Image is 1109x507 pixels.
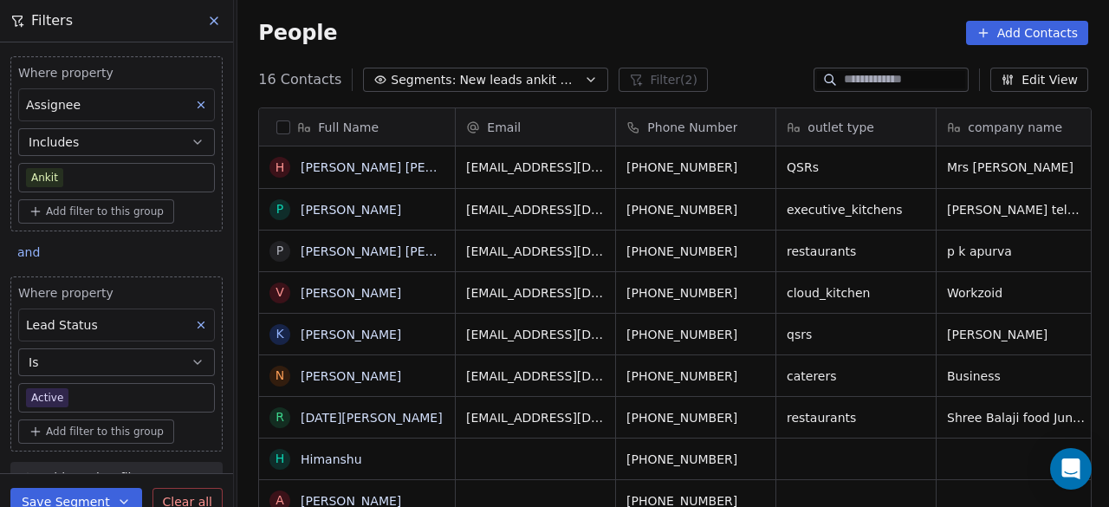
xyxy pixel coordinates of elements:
span: [EMAIL_ADDRESS][DOMAIN_NAME] [466,284,605,302]
div: P [276,242,283,260]
div: R [276,408,284,426]
a: [PERSON_NAME] [301,286,401,300]
span: Email [487,119,521,136]
div: P [276,200,283,218]
span: Segments: [391,71,456,89]
div: H [276,159,285,177]
a: [DATE][PERSON_NAME] [301,411,443,425]
span: Phone Number [647,119,737,136]
span: [PHONE_NUMBER] [626,243,765,260]
span: [PHONE_NUMBER] [626,367,765,385]
span: caterers [787,367,925,385]
div: N [276,367,284,385]
span: [EMAIL_ADDRESS][DOMAIN_NAME] [466,159,605,176]
span: People [258,20,337,46]
span: outlet type [807,119,874,136]
a: [PERSON_NAME] [301,369,401,383]
span: [EMAIL_ADDRESS][DOMAIN_NAME] [466,409,605,426]
button: Filter(2) [619,68,708,92]
span: [PERSON_NAME] telecom pvt ltd [947,201,1086,218]
span: [PHONE_NUMBER] [626,451,765,468]
span: Workzoid [947,284,1086,302]
span: [EMAIL_ADDRESS][DOMAIN_NAME] [466,243,605,260]
div: Phone Number [616,108,775,146]
a: Himanshu [301,452,362,466]
span: [PHONE_NUMBER] [626,326,765,343]
span: [PHONE_NUMBER] [626,159,765,176]
span: company name [968,119,1062,136]
div: Email [456,108,615,146]
span: restaurants [787,243,925,260]
div: H [276,450,285,468]
a: [PERSON_NAME] [PERSON_NAME] [301,244,506,258]
span: Shree Balaji food Junction & Restaurant [947,409,1086,426]
div: Full Name [259,108,455,146]
span: [PERSON_NAME] [947,326,1086,343]
a: [PERSON_NAME] [PERSON_NAME] [301,160,506,174]
span: 16 Contacts [258,69,341,90]
span: executive_kitchens [787,201,925,218]
span: [EMAIL_ADDRESS][DOMAIN_NAME] [466,326,605,343]
div: outlet type [776,108,936,146]
span: cloud_kitchen [787,284,925,302]
button: Add Contacts [966,21,1088,45]
span: [PHONE_NUMBER] [626,284,765,302]
span: [EMAIL_ADDRESS][DOMAIN_NAME] [466,201,605,218]
span: QSRs [787,159,925,176]
span: Mrs [PERSON_NAME] [947,159,1086,176]
div: V [276,283,285,302]
div: company name [937,108,1096,146]
a: [PERSON_NAME] [301,203,401,217]
a: [PERSON_NAME] [301,328,401,341]
span: [PHONE_NUMBER] [626,201,765,218]
span: qsrs [787,326,925,343]
span: New leads ankit whats app [459,71,580,89]
button: Edit View [990,68,1088,92]
span: restaurants [787,409,925,426]
span: [PHONE_NUMBER] [626,409,765,426]
span: p k apurva [947,243,1086,260]
div: k [276,325,284,343]
span: Full Name [318,119,379,136]
span: Business [947,367,1086,385]
span: [EMAIL_ADDRESS][DOMAIN_NAME] [466,367,605,385]
div: Open Intercom Messenger [1050,448,1092,490]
